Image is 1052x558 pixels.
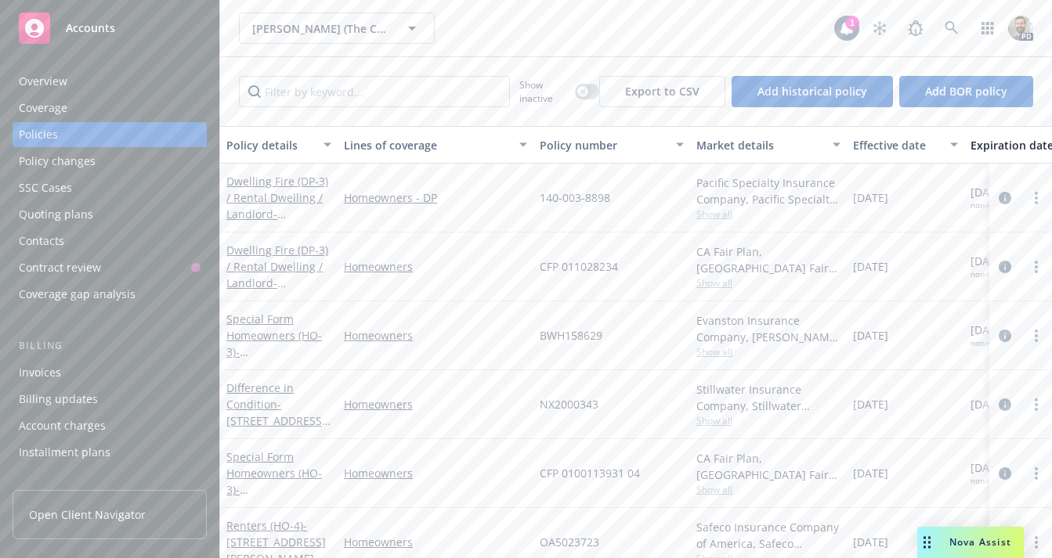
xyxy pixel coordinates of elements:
[344,465,527,481] a: Homeowners
[19,413,106,438] div: Account charges
[696,175,841,207] div: Pacific Specialty Insurance Company, Pacific Specialty Insurance Company
[971,338,1021,348] div: non-recurring
[226,174,328,254] a: Dwelling Fire (DP-3) / Rental Dwelling / Landlord
[19,69,67,94] div: Overview
[853,396,888,412] span: [DATE]
[696,483,841,496] span: Show all
[847,126,964,164] button: Effective date
[13,229,207,254] a: Contacts
[13,202,207,227] a: Quoting plans
[13,149,207,174] a: Policy changes
[1027,326,1046,345] a: more
[239,13,435,44] button: [PERSON_NAME] (The Chamanian family trust)
[853,189,888,206] span: [DATE]
[971,459,1021,486] span: [DATE]
[1008,16,1033,41] img: photo
[19,95,67,121] div: Coverage
[220,126,338,164] button: Policy details
[66,22,115,34] span: Accounts
[226,311,326,392] a: Special Form Homeowners (HO-3)
[540,258,618,275] span: CFP 011028234
[599,76,725,107] button: Export to CSV
[13,122,207,147] a: Policies
[19,282,136,307] div: Coverage gap analysis
[19,175,72,200] div: SSC Cases
[19,255,101,280] div: Contract review
[226,380,326,445] a: Difference in Condition
[13,69,207,94] a: Overview
[226,397,331,445] span: - [STREET_ADDRESS][PERSON_NAME]
[226,449,326,530] a: Special Form Homeowners (HO-3)
[853,327,888,344] span: [DATE]
[13,282,207,307] a: Coverage gap analysis
[13,175,207,200] a: SSC Cases
[971,184,1021,211] span: [DATE]
[996,189,1014,207] a: circleInformation
[540,137,667,153] div: Policy number
[696,276,841,290] span: Show all
[19,229,64,254] div: Contacts
[900,13,931,44] a: Report a Bug
[899,76,1033,107] button: Add BOR policy
[996,257,1014,276] a: circleInformation
[344,396,527,412] a: Homeowners
[853,465,888,481] span: [DATE]
[19,149,96,174] div: Policy changes
[226,137,314,153] div: Policy details
[519,78,569,105] span: Show inactive
[696,381,841,414] div: Stillwater Insurance Company, Stillwater Insurance Group
[252,20,388,37] span: [PERSON_NAME] (The Chamanian family trust)
[696,519,841,552] div: Safeco Insurance Company of America, Safeco Insurance
[344,189,527,206] a: Homeowners - DP
[949,535,1011,549] span: Nova Assist
[1027,189,1046,207] a: more
[1027,395,1046,414] a: more
[732,76,893,107] button: Add historical policy
[936,13,967,44] a: Search
[972,13,1003,44] a: Switch app
[13,95,207,121] a: Coverage
[853,137,941,153] div: Effective date
[625,84,700,99] span: Export to CSV
[344,327,527,344] a: Homeowners
[19,122,58,147] div: Policies
[1027,257,1046,276] a: more
[226,275,326,307] span: - [STREET_ADDRESS]
[917,527,1024,558] button: Nova Assist
[996,395,1014,414] a: circleInformation
[996,326,1014,345] a: circleInformation
[344,137,510,153] div: Lines of coverage
[13,6,207,50] a: Accounts
[853,534,888,550] span: [DATE]
[971,269,1021,279] div: non-recurring
[29,506,146,523] span: Open Client Navigator
[239,76,510,107] input: Filter by keyword...
[696,414,841,427] span: Show all
[13,338,207,354] div: Billing
[1027,464,1046,483] a: more
[696,243,841,276] div: CA Fair Plan, [GEOGRAPHIC_DATA] Fair plan
[845,16,859,30] div: 1
[864,13,895,44] a: Stop snowing
[226,243,328,307] a: Dwelling Fire (DP-3) / Rental Dwelling / Landlord
[540,465,640,481] span: CFP 0100113931 04
[996,464,1014,483] a: circleInformation
[696,345,841,358] span: Show all
[19,387,98,412] div: Billing updates
[13,255,207,280] a: Contract review
[925,84,1007,99] span: Add BOR policy
[971,253,1021,279] span: [DATE]
[226,207,326,254] span: - [STREET_ADDRESS][PERSON_NAME]
[13,413,207,438] a: Account charges
[13,387,207,412] a: Billing updates
[696,137,823,153] div: Market details
[757,84,867,99] span: Add historical policy
[540,327,602,344] span: BWH158629
[696,450,841,483] div: CA Fair Plan, [GEOGRAPHIC_DATA] Fair plan
[971,476,1021,486] div: non-recurring
[344,534,527,550] a: Homeowners
[971,322,1021,348] span: [DATE]
[540,396,598,412] span: NX2000343
[853,258,888,275] span: [DATE]
[971,200,1021,211] div: non-recurring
